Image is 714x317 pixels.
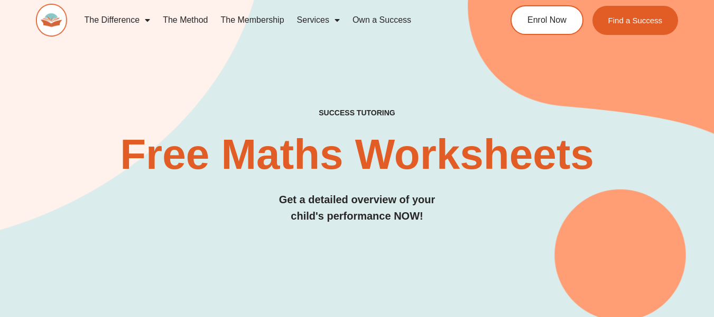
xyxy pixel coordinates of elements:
a: The Membership [215,8,291,32]
h2: Free Maths Worksheets​ [36,133,679,176]
a: Enrol Now [511,5,583,35]
span: Enrol Now [527,16,567,24]
a: The Method [156,8,214,32]
a: Find a Success [592,6,679,35]
nav: Menu [78,8,474,32]
span: Find a Success [608,16,663,24]
iframe: Chat Widget [661,266,714,317]
a: Services [291,8,346,32]
h3: Get a detailed overview of your child's performance NOW! [36,192,679,224]
a: Own a Success [346,8,418,32]
a: The Difference [78,8,156,32]
h4: SUCCESS TUTORING​ [36,108,679,117]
